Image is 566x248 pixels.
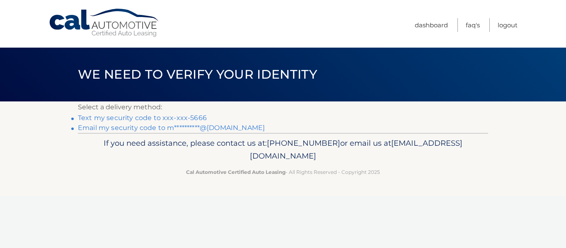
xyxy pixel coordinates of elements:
span: We need to verify your identity [78,67,317,82]
span: [PHONE_NUMBER] [267,138,340,148]
a: FAQ's [466,18,480,32]
a: Cal Automotive [48,8,160,38]
a: Email my security code to m**********@[DOMAIN_NAME] [78,124,265,132]
a: Dashboard [415,18,448,32]
p: Select a delivery method: [78,101,488,113]
a: Text my security code to xxx-xxx-5666 [78,114,207,122]
a: Logout [498,18,518,32]
p: - All Rights Reserved - Copyright 2025 [83,168,483,176]
strong: Cal Automotive Certified Auto Leasing [186,169,285,175]
p: If you need assistance, please contact us at: or email us at [83,137,483,163]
